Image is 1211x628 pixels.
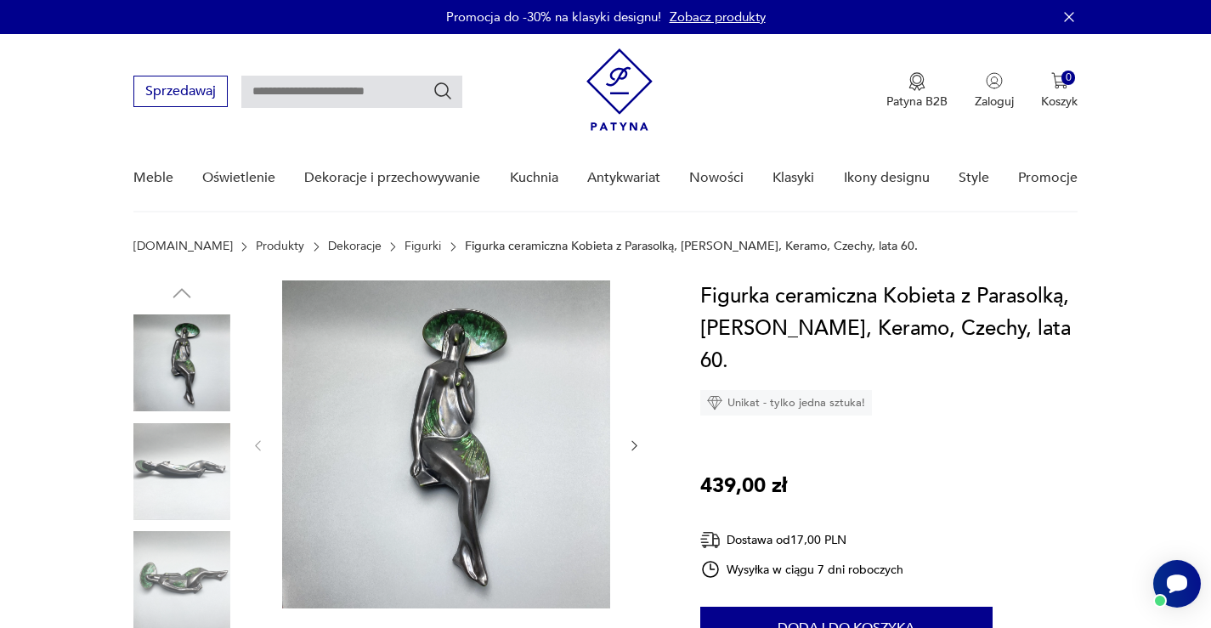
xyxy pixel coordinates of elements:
[844,145,930,211] a: Ikony designu
[707,395,722,410] img: Ikona diamentu
[700,559,904,580] div: Wysyłka w ciągu 7 dni roboczych
[304,145,480,211] a: Dekoracje i przechowywanie
[700,390,872,416] div: Unikat - tylko jedna sztuka!
[689,145,744,211] a: Nowości
[133,76,228,107] button: Sprzedawaj
[405,240,441,253] a: Figurki
[975,72,1014,110] button: Zaloguj
[975,93,1014,110] p: Zaloguj
[133,240,233,253] a: [DOMAIN_NAME]
[670,8,766,25] a: Zobacz produkty
[465,240,918,253] p: Figurka ceramiczna Kobieta z Parasolką, [PERSON_NAME], Keramo, Czechy, lata 60.
[959,145,989,211] a: Style
[700,529,721,551] img: Ikona dostawy
[133,423,230,520] img: Zdjęcie produktu Figurka ceramiczna Kobieta z Parasolką, Jitka Forejtova, Keramo, Czechy, lata 60.
[1041,72,1078,110] button: 0Koszyk
[1041,93,1078,110] p: Koszyk
[700,280,1078,377] h1: Figurka ceramiczna Kobieta z Parasolką, [PERSON_NAME], Keramo, Czechy, lata 60.
[700,529,904,551] div: Dostawa od 17,00 PLN
[886,72,948,110] a: Ikona medaluPatyna B2B
[586,48,653,131] img: Patyna - sklep z meblami i dekoracjami vintage
[772,145,814,211] a: Klasyki
[886,93,948,110] p: Patyna B2B
[133,531,230,628] img: Zdjęcie produktu Figurka ceramiczna Kobieta z Parasolką, Jitka Forejtova, Keramo, Czechy, lata 60.
[1018,145,1078,211] a: Promocje
[1051,72,1068,89] img: Ikona koszyka
[1153,560,1201,608] iframe: Smartsupp widget button
[908,72,925,91] img: Ikona medalu
[587,145,660,211] a: Antykwariat
[256,240,304,253] a: Produkty
[282,280,610,608] img: Zdjęcie produktu Figurka ceramiczna Kobieta z Parasolką, Jitka Forejtova, Keramo, Czechy, lata 60.
[886,72,948,110] button: Patyna B2B
[433,81,453,101] button: Szukaj
[700,470,787,502] p: 439,00 zł
[328,240,382,253] a: Dekoracje
[133,87,228,99] a: Sprzedawaj
[986,72,1003,89] img: Ikonka użytkownika
[133,314,230,411] img: Zdjęcie produktu Figurka ceramiczna Kobieta z Parasolką, Jitka Forejtova, Keramo, Czechy, lata 60.
[446,8,661,25] p: Promocja do -30% na klasyki designu!
[202,145,275,211] a: Oświetlenie
[133,145,173,211] a: Meble
[510,145,558,211] a: Kuchnia
[1061,71,1076,85] div: 0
